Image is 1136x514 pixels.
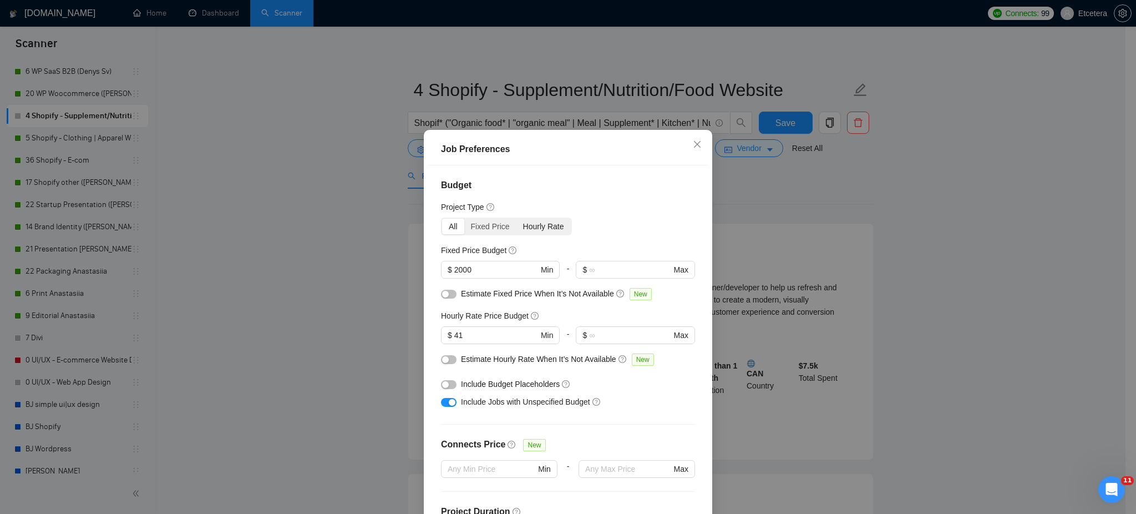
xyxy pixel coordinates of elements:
[632,354,654,366] span: New
[441,438,505,451] h4: Connects Price
[560,326,576,353] div: -
[441,310,529,322] h5: Hourly Rate Price Budget
[693,140,702,149] span: close
[616,289,625,298] span: question-circle
[516,219,571,234] div: Hourly Rate
[461,397,590,406] span: Include Jobs with Unspecified Budget
[589,329,671,341] input: ∞
[541,264,554,276] span: Min
[448,463,536,475] input: Any Min Price
[630,288,652,300] span: New
[618,355,627,364] span: question-circle
[541,329,554,341] span: Min
[557,460,579,491] div: -
[1098,476,1125,503] iframe: Intercom live chat
[592,397,601,406] span: question-circle
[448,264,452,276] span: $
[523,439,545,451] span: New
[464,219,516,234] div: Fixed Price
[461,289,614,298] span: Estimate Fixed Price When It’s Not Available
[508,440,516,449] span: question-circle
[461,380,560,389] span: Include Budget Placeholders
[441,143,695,156] div: Job Preferences
[589,264,671,276] input: ∞
[1121,476,1134,485] span: 11
[682,130,712,160] button: Close
[674,329,688,341] span: Max
[674,264,688,276] span: Max
[538,463,551,475] span: Min
[454,329,539,341] input: 0
[448,329,452,341] span: $
[441,179,695,192] h4: Budget
[560,261,576,288] div: -
[582,329,587,341] span: $
[461,355,616,364] span: Estimate Hourly Rate When It’s Not Available
[674,463,688,475] span: Max
[509,246,518,255] span: question-circle
[441,244,506,256] h5: Fixed Price Budget
[585,463,671,475] input: Any Max Price
[562,380,571,389] span: question-circle
[441,201,484,213] h5: Project Type
[454,264,539,276] input: 0
[582,264,587,276] span: $
[531,311,540,320] span: question-circle
[442,219,464,234] div: All
[486,203,495,211] span: question-circle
